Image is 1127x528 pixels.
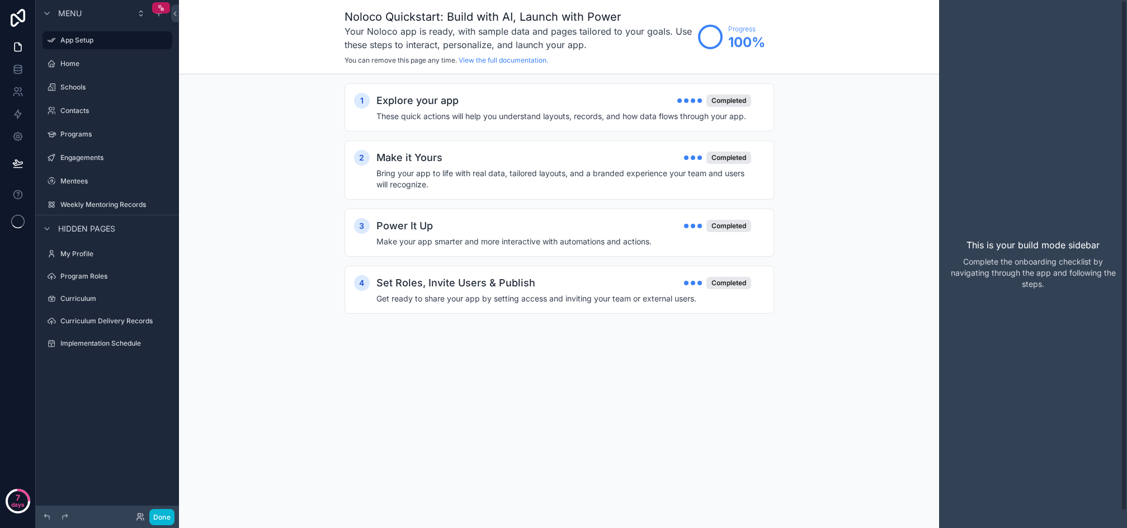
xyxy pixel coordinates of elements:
a: Program Roles [43,267,172,285]
label: Schools [60,83,170,92]
a: Home [43,55,172,73]
p: Complete the onboarding checklist by navigating through the app and following the steps. [948,256,1118,290]
a: Engagements [43,149,172,167]
label: Home [60,59,170,68]
label: Contacts [60,106,170,115]
a: My Profile [43,245,172,263]
a: Curriculum Delivery Records [43,312,172,330]
h3: Your Noloco app is ready, with sample data and pages tailored to your goals. Use these steps to i... [345,25,692,51]
a: App Setup [43,31,172,49]
span: Menu [58,8,82,19]
a: Mentees [43,172,172,190]
a: Schools [43,78,172,96]
button: Done [149,509,175,525]
label: Curriculum [60,294,170,303]
label: Engagements [60,153,170,162]
a: Programs [43,125,172,143]
a: Curriculum [43,290,172,308]
span: 100 % [728,34,765,51]
a: Implementation Schedule [43,334,172,352]
a: Contacts [43,102,172,120]
label: My Profile [60,249,170,258]
p: 7 [16,492,20,503]
span: Progress [728,25,765,34]
a: Weekly Mentoring Records [43,196,172,214]
label: Weekly Mentoring Records [60,200,170,209]
h1: Noloco Quickstart: Build with AI, Launch with Power [345,9,692,25]
label: Program Roles [60,272,170,281]
span: Hidden pages [58,223,115,234]
label: App Setup [60,36,166,45]
label: Curriculum Delivery Records [60,317,170,326]
p: days [11,497,25,512]
label: Programs [60,130,170,139]
p: This is your build mode sidebar [966,238,1100,252]
label: Mentees [60,177,170,186]
a: View the full documentation. [459,56,548,64]
label: Implementation Schedule [60,339,170,348]
span: You can remove this page any time. [345,56,457,64]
